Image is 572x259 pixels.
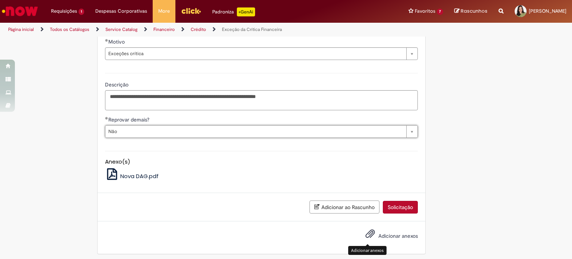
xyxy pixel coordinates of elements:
img: ServiceNow [1,4,39,19]
span: Motivo [108,38,126,45]
span: [PERSON_NAME] [529,8,566,14]
span: Requisições [51,7,77,15]
textarea: Descrição [105,90,418,110]
span: Obrigatório Preenchido [105,117,108,120]
a: Financeiro [153,26,175,32]
span: Descrição [105,81,130,88]
span: More [158,7,170,15]
span: 7 [437,9,443,15]
span: Nova DAG.pdf [120,172,159,180]
span: Rascunhos [461,7,487,15]
span: Obrigatório Preenchido [105,39,108,42]
span: 1 [79,9,84,15]
a: Todos os Catálogos [50,26,89,32]
span: Adicionar anexos [378,233,418,240]
span: Reprovar demais? [108,116,151,123]
button: Solicitação [383,201,418,214]
a: Nova DAG.pdf [105,172,159,180]
a: Exceção da Crítica Financeira [222,26,282,32]
button: Adicionar anexos [363,227,377,244]
span: Favoritos [415,7,435,15]
span: Não [108,126,403,138]
span: Exceções crítica [108,48,403,60]
a: Página inicial [8,26,34,32]
img: click_logo_yellow_360x200.png [181,5,201,16]
a: Service Catalog [105,26,137,32]
div: Padroniza [212,7,255,16]
span: Despesas Corporativas [95,7,147,15]
p: +GenAi [237,7,255,16]
a: Rascunhos [454,8,487,15]
a: Crédito [191,26,206,32]
h5: Anexo(s) [105,159,418,165]
button: Adicionar ao Rascunho [309,200,379,214]
div: Adicionar anexos [348,246,387,255]
ul: Trilhas de página [6,23,376,37]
